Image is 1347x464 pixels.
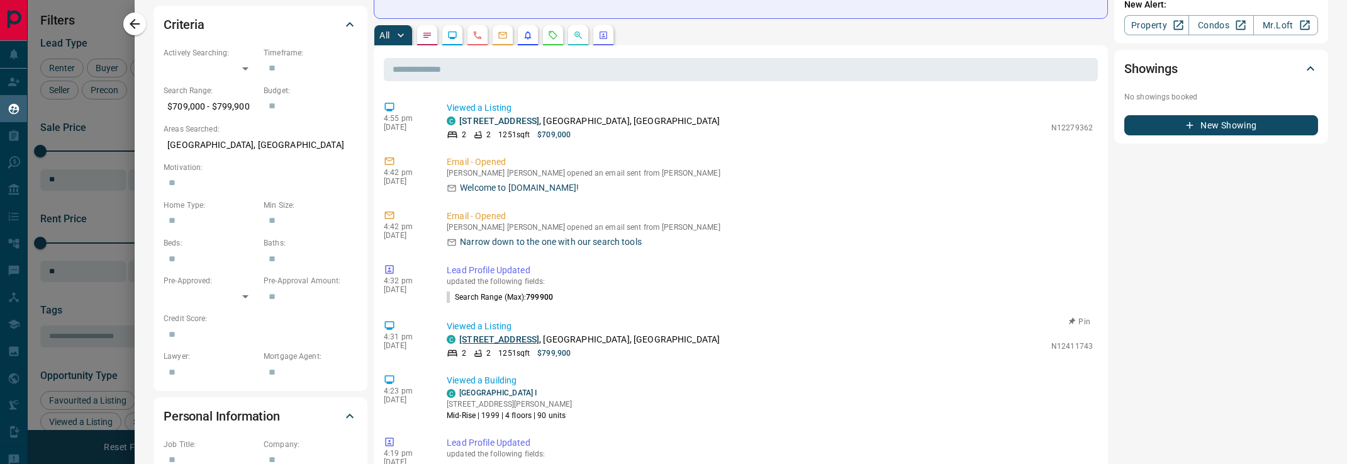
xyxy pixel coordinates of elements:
p: Credit Score: [164,313,357,324]
p: No showings booked [1124,91,1318,103]
p: N12411743 [1051,341,1093,352]
p: [DATE] [384,341,428,350]
p: 2 [462,348,466,359]
p: Min Size: [264,200,357,211]
span: 799900 [526,293,553,302]
p: 4:23 pm [384,387,428,395]
p: Search Range: [164,85,257,96]
p: Job Title: [164,439,257,450]
div: condos.ca [447,389,456,398]
h2: Personal Information [164,406,280,426]
p: updated the following fields: [447,450,1093,458]
a: [GEOGRAPHIC_DATA] I [459,388,537,397]
svg: Emails [498,30,508,40]
a: Condos [1188,15,1253,35]
p: [DATE] [384,177,428,186]
p: Viewed a Listing [447,320,1093,333]
p: 2 [486,129,491,140]
p: Lawyer: [164,351,257,362]
div: Criteria [164,9,357,40]
p: Mid-Rise | 1999 | 4 floors | 90 units [447,410,572,421]
p: , [GEOGRAPHIC_DATA], [GEOGRAPHIC_DATA] [459,333,720,346]
p: [DATE] [384,285,428,294]
p: [STREET_ADDRESS][PERSON_NAME] [447,399,572,410]
svg: Opportunities [573,30,583,40]
button: Pin [1061,316,1098,327]
p: Search Range (Max) : [447,291,553,303]
a: Mr.Loft [1253,15,1318,35]
button: New Showing [1124,115,1318,135]
h2: Showings [1124,59,1178,79]
p: Motivation: [164,162,357,173]
p: Pre-Approval Amount: [264,275,357,286]
p: All [379,31,389,40]
p: Actively Searching: [164,47,257,59]
p: $709,000 - $799,900 [164,96,257,117]
p: Viewed a Building [447,374,1093,387]
p: 1251 sqft [498,348,530,359]
p: Email - Opened [447,156,1093,169]
div: Showings [1124,54,1318,84]
p: $709,000 [537,129,571,140]
p: , [GEOGRAPHIC_DATA], [GEOGRAPHIC_DATA] [459,115,720,128]
a: [STREET_ADDRESS] [459,116,539,126]
p: Areas Searched: [164,123,357,135]
svg: Lead Browsing Activity [447,30,457,40]
p: updated the following fields: [447,277,1093,286]
p: 4:55 pm [384,114,428,123]
p: Baths: [264,237,357,249]
div: condos.ca [447,335,456,344]
p: Mortgage Agent: [264,351,357,362]
p: [DATE] [384,123,428,132]
p: 2 [486,348,491,359]
p: Welcome to [DOMAIN_NAME]! [460,181,579,195]
a: [STREET_ADDRESS] [459,334,539,344]
p: N12279362 [1051,122,1093,133]
p: 4:19 pm [384,449,428,458]
svg: Listing Alerts [523,30,533,40]
p: [GEOGRAPHIC_DATA], [GEOGRAPHIC_DATA] [164,135,357,156]
p: Email - Opened [447,210,1093,223]
p: 1251 sqft [498,129,530,140]
svg: Notes [422,30,432,40]
p: Beds: [164,237,257,249]
p: Lead Profile Updated [447,264,1093,277]
p: 2 [462,129,466,140]
p: 4:42 pm [384,168,428,177]
p: Timeframe: [264,47,357,59]
svg: Calls [472,30,483,40]
svg: Requests [548,30,558,40]
p: Lead Profile Updated [447,436,1093,450]
p: [DATE] [384,231,428,240]
p: [DATE] [384,395,428,404]
div: condos.ca [447,116,456,125]
p: [PERSON_NAME] [PERSON_NAME] opened an email sent from [PERSON_NAME] [447,223,1093,232]
h2: Criteria [164,14,204,35]
p: Viewed a Listing [447,101,1093,115]
p: $799,900 [537,348,571,359]
p: Narrow down to the one with our search tools [460,235,642,249]
p: Pre-Approved: [164,275,257,286]
svg: Agent Actions [598,30,608,40]
div: Personal Information [164,401,357,431]
p: 4:32 pm [384,276,428,285]
a: Property [1124,15,1189,35]
p: [PERSON_NAME] [PERSON_NAME] opened an email sent from [PERSON_NAME] [447,169,1093,178]
p: 4:31 pm [384,332,428,341]
p: 4:42 pm [384,222,428,231]
p: Budget: [264,85,357,96]
p: Home Type: [164,200,257,211]
p: Company: [264,439,357,450]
